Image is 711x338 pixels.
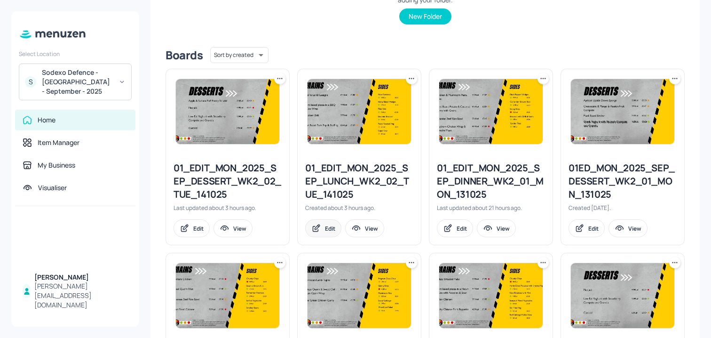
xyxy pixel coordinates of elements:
div: View [628,225,641,233]
div: Last updated about 3 hours ago. [174,204,282,212]
div: Created about 3 hours ago. [305,204,413,212]
div: 01_EDIT_MON_2025_SEP_LUNCH_WK2_02_TUE_141025 [305,161,413,201]
div: My Business [38,161,75,170]
div: Sort by created [210,46,269,64]
div: Home [38,115,55,125]
div: Edit [457,225,467,233]
div: 01_EDIT_MON_2025_SEP_DINNER_WK2_01_MON_131025 [437,161,545,201]
div: [PERSON_NAME][EMAIL_ADDRESS][DOMAIN_NAME] [34,282,128,310]
div: [PERSON_NAME] [34,273,128,282]
div: Visualiser [38,183,67,193]
div: View [497,225,510,233]
div: Item Manager [38,138,79,147]
img: 2025-10-13-17603538556320fxtaglb8lj.jpeg [176,263,279,328]
div: Edit [193,225,204,233]
div: Boards [166,48,203,63]
img: 2025-05-13-1747137673892zyaaska9mtc.jpeg [308,79,411,144]
img: 2025-05-20-1747740639646etna42jsom7.jpeg [571,79,674,144]
button: New Folder [399,8,451,24]
div: 01_EDIT_MON_2025_SEP_DESSERT_WK2_02_TUE_141025 [174,161,282,201]
div: View [365,225,378,233]
div: Sodexo Defence - [GEOGRAPHIC_DATA] - September - 2025 [42,68,113,96]
div: View [233,225,246,233]
img: 2025-10-13-1760367213210f7v6r0kdggm.jpeg [439,79,543,144]
div: 01ED_MON_2025_SEP_DESSERT_WK2_01_MON_131025 [569,161,677,201]
img: 2025-05-13-1747138297626m6wu911e22.jpeg [439,263,543,328]
div: Created [DATE]. [569,204,677,212]
div: Select Location [19,50,132,58]
div: Edit [325,225,335,233]
img: 2025-10-14-1760432464765vj5xi84iqzb.jpeg [176,79,279,144]
div: Edit [588,225,599,233]
div: Last updated about 21 hours ago. [437,204,545,212]
img: 2025-09-19-1758295547841f48bqliuvb8.jpeg [308,263,411,328]
div: S [25,76,36,88]
img: 2025-09-19-1758273580645uj1f3iuasf.jpeg [571,263,674,328]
